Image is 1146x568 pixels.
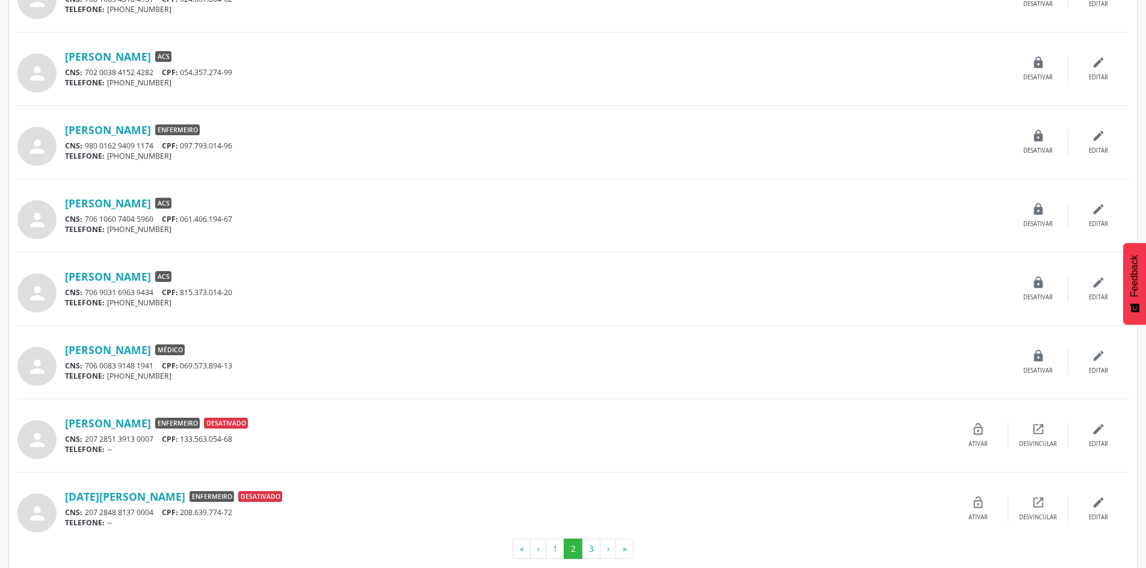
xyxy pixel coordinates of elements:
span: CNS: [65,287,82,298]
div: 706 0083 9148 1941 069.573.894-13 [65,361,1008,371]
div: 980 0162 9409 1174 097.793.014-96 [65,141,1008,151]
i: person [26,502,48,524]
i: edit [1092,496,1105,509]
a: [PERSON_NAME] [65,123,151,136]
button: Go to last page [615,539,633,559]
i: lock [1032,276,1045,289]
a: [PERSON_NAME] [65,417,151,430]
span: CNS: [65,67,82,78]
button: Go to first page [513,539,531,559]
button: Go to previous page [530,539,546,559]
span: CNS: [65,361,82,371]
i: edit [1092,276,1105,289]
span: TELEFONE: [65,298,105,308]
div: Desvincular [1019,513,1057,522]
i: person [26,356,48,377]
div: 702 0038 4152 4282 054.357.274-99 [65,67,1008,78]
div: Desativar [1023,367,1053,375]
span: CPF: [162,434,178,444]
span: CPF: [162,67,178,78]
i: edit [1092,56,1105,69]
a: [PERSON_NAME] [65,50,151,63]
span: CPF: [162,361,178,371]
span: Enfermeiro [155,418,200,429]
div: Desvincular [1019,440,1057,448]
span: Desativado [204,418,248,429]
i: edit [1092,423,1105,436]
span: TELEFONE: [65,78,105,88]
span: Desativado [238,491,282,502]
i: open_in_new [1032,496,1045,509]
span: ACS [155,51,171,62]
span: ACS [155,271,171,282]
i: person [26,429,48,451]
div: [PHONE_NUMBER] [65,151,1008,161]
span: TELEFONE: [65,518,105,528]
div: Editar [1089,440,1108,448]
span: CPF: [162,507,178,518]
button: Feedback - Mostrar pesquisa [1123,243,1146,325]
div: 207 2851 3913 0007 133.563.054-68 [65,434,948,444]
a: [DATE][PERSON_NAME] [65,490,185,503]
span: TELEFONE: [65,151,105,161]
button: Go to page 1 [546,539,564,559]
span: CPF: [162,214,178,224]
div: Editar [1089,147,1108,155]
i: edit [1092,349,1105,362]
div: Editar [1089,73,1108,82]
div: Ativar [969,440,988,448]
div: Editar [1089,293,1108,302]
div: [PHONE_NUMBER] [65,371,1008,381]
span: Enfermeiro [189,491,234,502]
span: ACS [155,198,171,209]
button: Go to next page [600,539,616,559]
i: edit [1092,129,1105,142]
div: Desativar [1023,293,1053,302]
div: Editar [1089,367,1108,375]
i: lock [1032,56,1045,69]
i: lock [1032,203,1045,216]
button: Go to page 2 [564,539,582,559]
span: CPF: [162,141,178,151]
span: CPF: [162,287,178,298]
span: Feedback [1129,255,1140,297]
span: CNS: [65,141,82,151]
div: 706 1060 7404 5960 061.406.194-67 [65,214,1008,224]
ul: Pagination [17,539,1129,559]
span: TELEFONE: [65,444,105,454]
span: TELEFONE: [65,224,105,234]
span: Médico [155,344,185,355]
a: [PERSON_NAME] [65,270,151,283]
span: CNS: [65,214,82,224]
i: lock_open [972,496,985,509]
i: lock [1032,129,1045,142]
span: TELEFONE: [65,371,105,381]
div: [PHONE_NUMBER] [65,298,1008,308]
i: person [26,209,48,231]
div: Ativar [969,513,988,522]
span: CNS: [65,507,82,518]
span: CNS: [65,434,82,444]
i: open_in_new [1032,423,1045,436]
a: [PERSON_NAME] [65,197,151,210]
div: Editar [1089,513,1108,522]
div: [PHONE_NUMBER] [65,78,1008,88]
div: Desativar [1023,220,1053,228]
div: 207 2848 8137 0004 208.639.774-72 [65,507,948,518]
i: person [26,282,48,304]
div: -- [65,518,948,528]
button: Go to page 3 [582,539,600,559]
div: 706 9031 6963 9434 815.373.014-20 [65,287,1008,298]
i: lock [1032,349,1045,362]
div: [PHONE_NUMBER] [65,224,1008,234]
div: Desativar [1023,73,1053,82]
i: person [26,136,48,157]
i: person [26,63,48,84]
div: Desativar [1023,147,1053,155]
div: -- [65,444,948,454]
i: edit [1092,203,1105,216]
div: [PHONE_NUMBER] [65,4,1008,14]
span: TELEFONE: [65,4,105,14]
div: Editar [1089,220,1108,228]
span: Enfermeiro [155,124,200,135]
